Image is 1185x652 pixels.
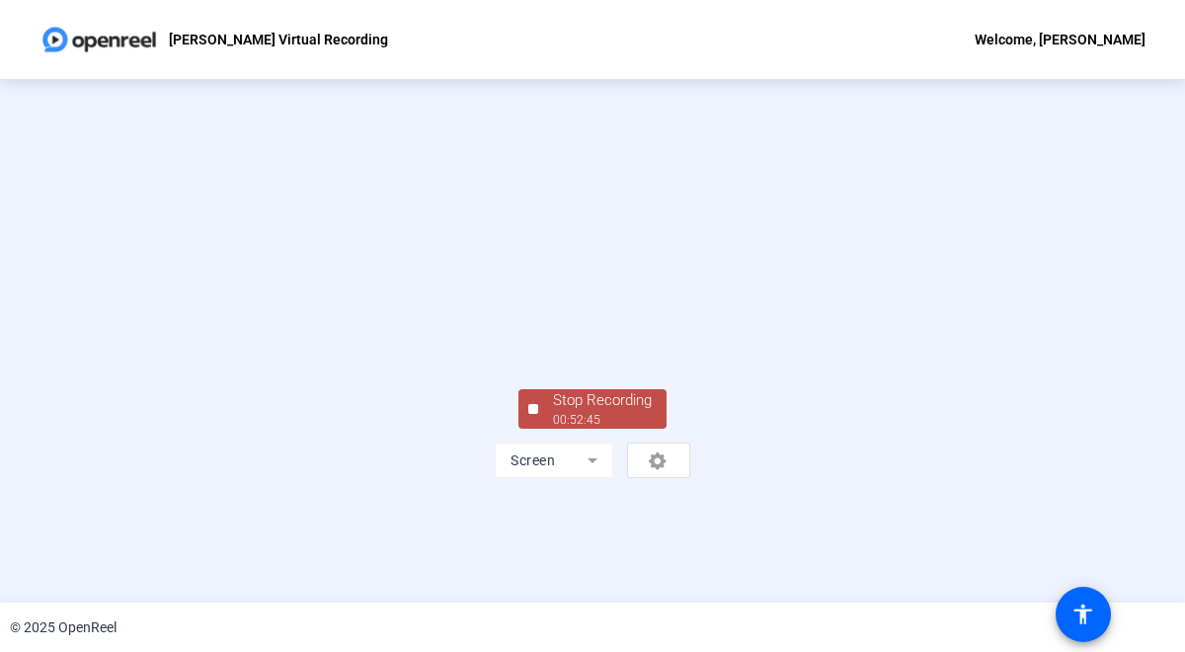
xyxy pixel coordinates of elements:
[10,617,117,638] div: © 2025 OpenReel
[39,20,159,59] img: OpenReel logo
[553,389,652,412] div: Stop Recording
[169,28,388,51] p: [PERSON_NAME] Virtual Recording
[1071,603,1095,626] mat-icon: accessibility
[975,28,1145,51] div: Welcome, [PERSON_NAME]
[518,389,667,430] button: Stop Recording00:52:45
[553,411,652,429] div: 00:52:45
